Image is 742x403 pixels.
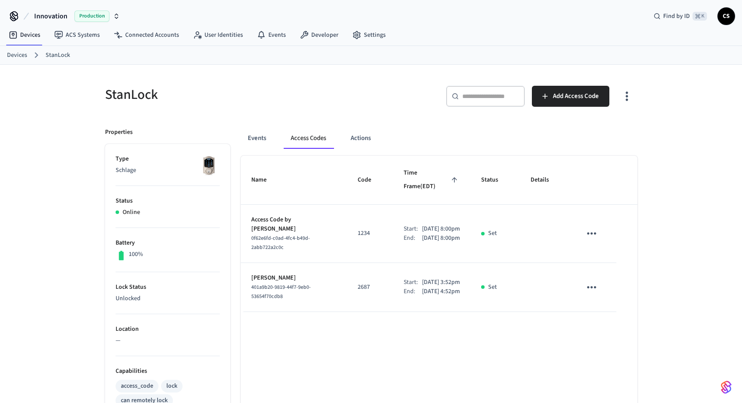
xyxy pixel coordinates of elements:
div: Find by ID⌘ K [647,8,714,24]
span: ⌘ K [693,12,707,21]
span: Innovation [34,11,67,21]
p: [DATE] 8:00pm [422,224,460,234]
p: [DATE] 4:52pm [422,287,460,296]
p: Properties [105,128,133,137]
span: Find by ID [663,12,690,21]
p: Status [116,196,220,206]
img: SeamLogoGradient.69752ec5.svg [721,380,731,394]
p: [PERSON_NAME] [251,273,337,283]
p: 100% [129,250,143,259]
button: Add Access Code [532,86,609,107]
p: Set [488,229,497,238]
span: Name [251,173,278,187]
button: Events [241,128,273,149]
a: User Identities [186,27,250,43]
div: Start: [404,224,422,234]
span: Code [358,173,383,187]
span: 0f62e6fd-c0ad-4fc4-b49d-2abb722a2c0c [251,235,310,251]
p: [DATE] 3:52pm [422,278,460,287]
a: Settings [345,27,393,43]
span: Production [74,11,109,22]
span: CS [718,8,734,24]
div: Start: [404,278,422,287]
p: Location [116,325,220,334]
p: [DATE] 8:00pm [422,234,460,243]
p: Set [488,283,497,292]
button: CS [717,7,735,25]
div: End: [404,287,422,296]
span: Status [481,173,510,187]
h5: StanLock [105,86,366,104]
a: Connected Accounts [107,27,186,43]
a: Devices [7,51,27,60]
p: Capabilities [116,367,220,376]
a: Devices [2,27,47,43]
button: Access Codes [284,128,333,149]
a: ACS Systems [47,27,107,43]
img: Schlage Sense Smart Deadbolt with Camelot Trim, Front [198,154,220,176]
div: access_code [121,382,153,391]
p: Type [116,154,220,164]
p: — [116,336,220,345]
span: Details [531,173,560,187]
p: Access Code by [PERSON_NAME] [251,215,337,234]
p: Unlocked [116,294,220,303]
p: Online [123,208,140,217]
div: lock [166,382,177,391]
div: End: [404,234,422,243]
p: Schlage [116,166,220,175]
p: Lock Status [116,283,220,292]
a: Events [250,27,293,43]
div: ant example [241,128,637,149]
a: StanLock [46,51,70,60]
p: Battery [116,238,220,248]
a: Developer [293,27,345,43]
p: 2687 [358,283,383,292]
table: sticky table [241,156,637,312]
p: 1234 [358,229,383,238]
span: Add Access Code [553,91,599,102]
button: Actions [344,128,378,149]
span: Time Frame(EDT) [404,166,460,194]
span: 401a9b20-9819-44f7-9eb0-53654f70cdb8 [251,284,311,300]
